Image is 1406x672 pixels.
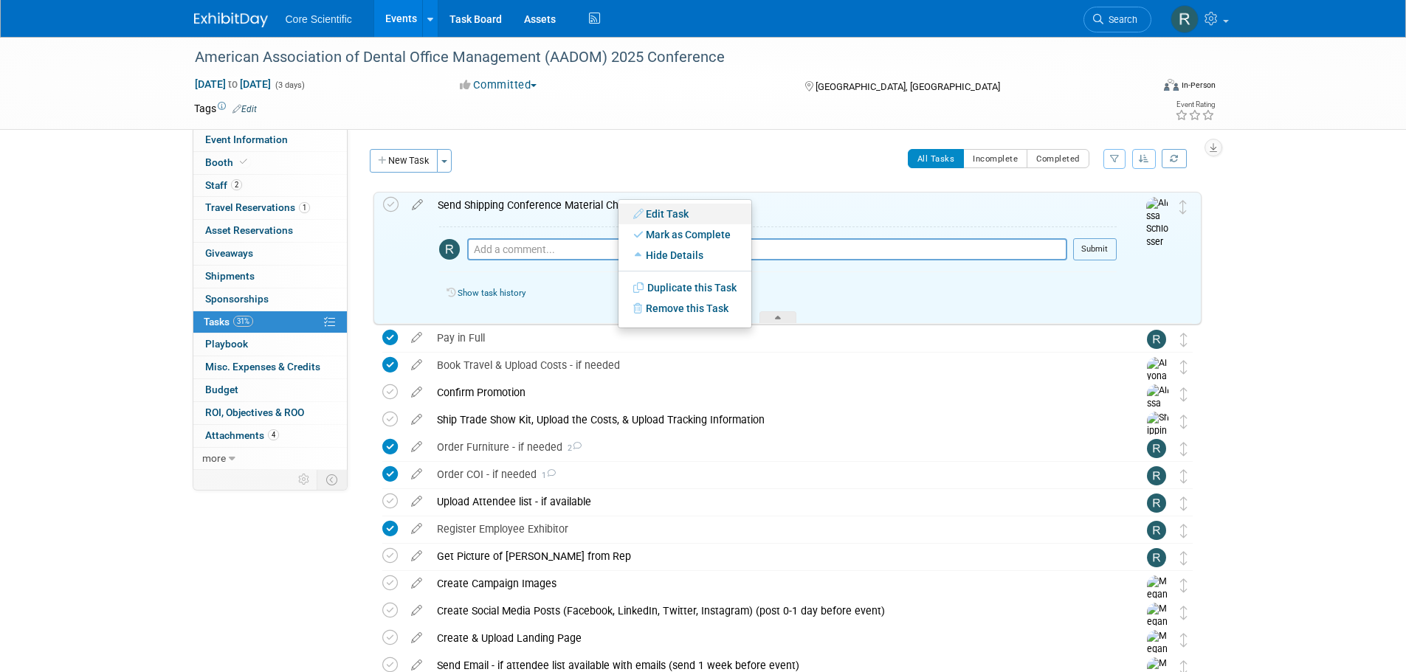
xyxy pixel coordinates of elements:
[618,204,751,224] a: Edit Task
[193,129,347,151] a: Event Information
[193,288,347,311] a: Sponsorships
[404,468,430,481] a: edit
[205,429,279,441] span: Attachments
[1180,524,1188,538] i: Move task
[404,522,430,536] a: edit
[1147,493,1166,513] img: Rachel Wolff
[193,152,347,174] a: Booth
[430,516,1117,541] div: Register Employee Exhibitor
[193,356,347,378] a: Misc. Expenses & Credits
[404,386,430,399] a: edit
[231,179,242,190] span: 2
[193,266,347,288] a: Shipments
[268,429,279,440] span: 4
[1147,357,1169,422] img: Alyona Yurchenko
[205,247,253,259] span: Giveaways
[1181,80,1216,91] div: In-Person
[1180,633,1188,647] i: Move task
[1147,439,1166,458] img: Rachel Wolff
[1180,442,1188,456] i: Move task
[317,470,347,489] td: Toggle Event Tabs
[618,277,751,298] a: Duplicate this Task
[1180,469,1188,483] i: Move task
[1027,149,1089,168] button: Completed
[404,631,430,645] a: edit
[193,425,347,447] a: Attachments4
[292,470,317,489] td: Personalize Event Tab Strip
[1180,333,1188,347] i: Move task
[404,198,430,212] a: edit
[193,243,347,265] a: Giveaways
[193,220,347,242] a: Asset Reservations
[370,149,438,173] button: New Task
[193,402,347,424] a: ROI, Objectives & ROO
[193,333,347,356] a: Playbook
[430,325,1117,350] div: Pay in Full
[618,245,751,266] a: Hide Details
[1180,387,1188,401] i: Move task
[205,384,238,395] span: Budget
[430,407,1117,432] div: Ship Trade Show Kit, Upload the Costs, & Upload Tracking Information
[274,80,305,90] span: (3 days)
[404,358,430,372] a: edit
[1164,79,1179,91] img: Format-Inperson.png
[562,443,582,453] span: 2
[458,288,525,298] a: Show task history
[205,201,310,213] span: Travel Reservations
[439,239,460,260] img: Rachel Wolff
[1103,14,1137,25] span: Search
[430,380,1117,405] div: Confirm Promotion
[618,224,751,245] a: Mark as Complete
[908,149,965,168] button: All Tasks
[1180,496,1188,510] i: Move task
[1175,101,1215,108] div: Event Rating
[963,149,1027,168] button: Incomplete
[404,604,430,617] a: edit
[226,78,240,90] span: to
[1180,551,1188,565] i: Move task
[1147,603,1169,655] img: Megan Murray
[1180,415,1188,429] i: Move task
[193,311,347,333] a: Tasks31%
[1146,197,1168,249] img: Alissa Schlosser
[1147,521,1166,540] img: Rachel Wolff
[193,197,347,219] a: Travel Reservations1
[299,202,310,213] span: 1
[1147,466,1166,485] img: Rachel Wolff
[430,462,1117,487] div: Order COI - if needed
[1147,548,1166,567] img: Rachel Wolff
[205,179,242,191] span: Staff
[430,598,1117,623] div: Create Social Media Posts (Facebook, LinkedIn, Twitter, Instagram) (post 0-1 day before event)
[430,626,1117,651] div: Create & Upload Landing Page
[286,13,352,25] span: Core Scientific
[193,175,347,197] a: Staff2
[404,495,430,508] a: edit
[204,316,253,328] span: Tasks
[233,316,253,327] span: 31%
[1147,412,1169,477] img: Shipping Team
[194,13,268,27] img: ExhibitDay
[205,134,288,145] span: Event Information
[205,338,248,350] span: Playbook
[1162,149,1187,168] a: Refresh
[430,193,1117,218] div: Send Shipping Conference Material Checklist
[404,550,430,563] a: edit
[240,158,247,166] i: Booth reservation complete
[1147,330,1166,349] img: Rachel Wolff
[1147,384,1169,437] img: Alissa Schlosser
[1179,200,1187,214] i: Move task
[205,361,320,373] span: Misc. Expenses & Credits
[205,224,293,236] span: Asset Reservations
[404,659,430,672] a: edit
[232,104,257,114] a: Edit
[1083,7,1151,32] a: Search
[1180,606,1188,620] i: Move task
[404,331,430,344] a: edit
[1180,578,1188,592] i: Move task
[194,101,257,116] td: Tags
[430,571,1117,596] div: Create Campaign Images
[205,293,269,305] span: Sponsorships
[430,544,1117,569] div: Get Picture of [PERSON_NAME] from Rep
[430,353,1117,378] div: Book Travel & Upload Costs - if needed
[430,434,1117,460] div: Order Furniture - if needed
